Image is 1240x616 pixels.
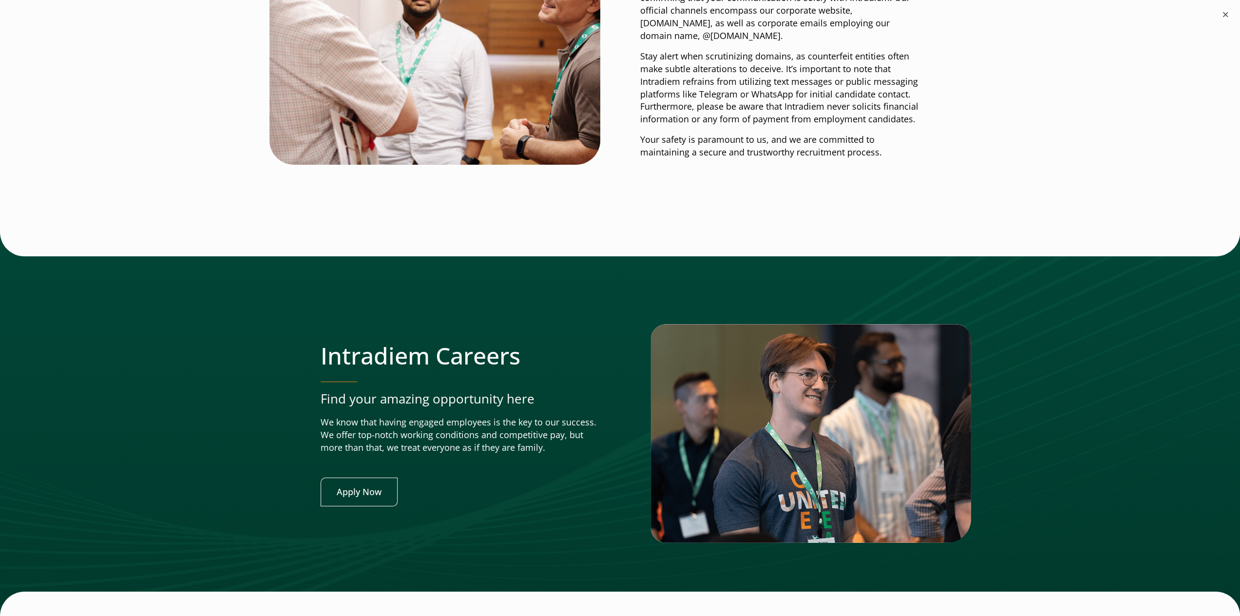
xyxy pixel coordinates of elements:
[1220,9,1231,20] button: ×
[640,134,920,159] p: Your safety is paramount to us, and we are committed to maintaining a secure and trustworthy recr...
[640,50,920,126] p: Stay alert when scrutinizing domains, as counterfeit entities often make subtle alterations to de...
[321,416,600,454] p: We know that having engaged employees is the key to our success. We offer top-notch working condi...
[321,390,600,408] p: Find your amazing opportunity here
[321,478,398,506] a: Apply Now
[321,342,600,370] h2: Intradiem Careers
